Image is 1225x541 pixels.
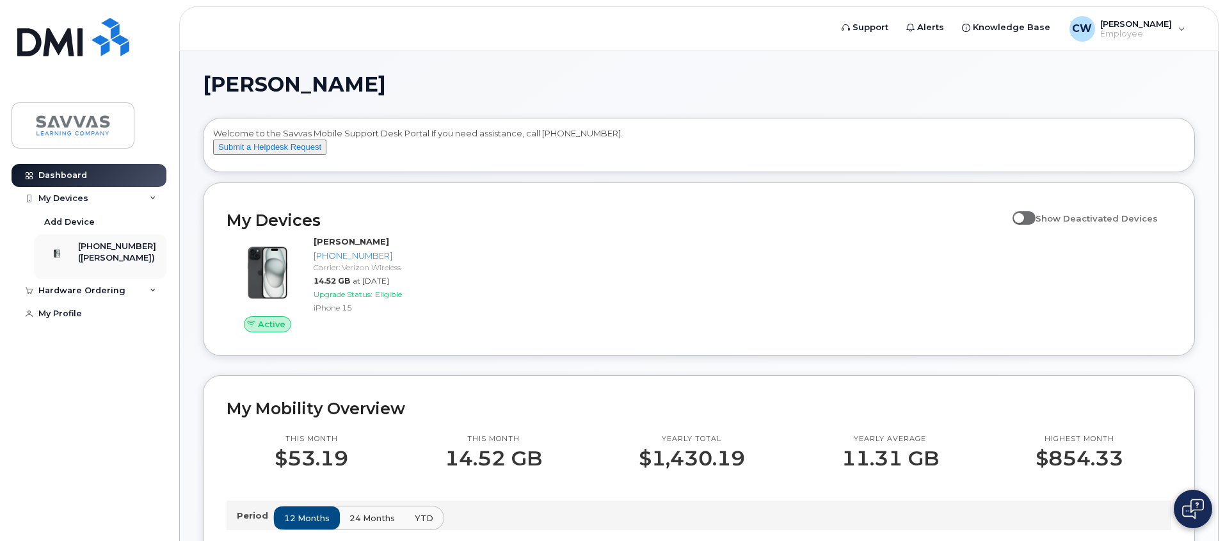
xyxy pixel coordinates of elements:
span: Show Deactivated Devices [1036,213,1158,223]
h2: My Devices [227,211,1006,230]
strong: [PERSON_NAME] [314,236,389,246]
span: Active [258,318,285,330]
p: Yearly average [842,434,939,444]
h2: My Mobility Overview [227,399,1171,418]
button: Submit a Helpdesk Request [213,140,326,156]
p: Highest month [1036,434,1123,444]
span: at [DATE] [353,276,389,286]
div: [PHONE_NUMBER] [314,250,446,262]
p: 14.52 GB [445,447,542,470]
input: Show Deactivated Devices [1013,206,1023,216]
p: $53.19 [275,447,348,470]
p: This month [275,434,348,444]
p: Yearly total [639,434,745,444]
span: Eligible [375,289,402,299]
p: This month [445,434,542,444]
div: Welcome to the Savvas Mobile Support Desk Portal If you need assistance, call [PHONE_NUMBER]. [213,127,1185,167]
span: [PERSON_NAME] [203,75,386,94]
span: Upgrade Status: [314,289,372,299]
p: 11.31 GB [842,447,939,470]
div: iPhone 15 [314,302,446,313]
img: Open chat [1182,499,1204,519]
span: YTD [415,512,433,524]
span: 14.52 GB [314,276,350,286]
p: $854.33 [1036,447,1123,470]
div: Carrier: Verizon Wireless [314,262,446,273]
a: Active[PERSON_NAME][PHONE_NUMBER]Carrier: Verizon Wireless14.52 GBat [DATE]Upgrade Status:Eligibl... [227,236,451,333]
p: $1,430.19 [639,447,745,470]
a: Submit a Helpdesk Request [213,141,326,152]
p: Period [237,510,273,522]
span: 24 months [349,512,395,524]
img: iPhone_15_Black.png [237,242,298,303]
